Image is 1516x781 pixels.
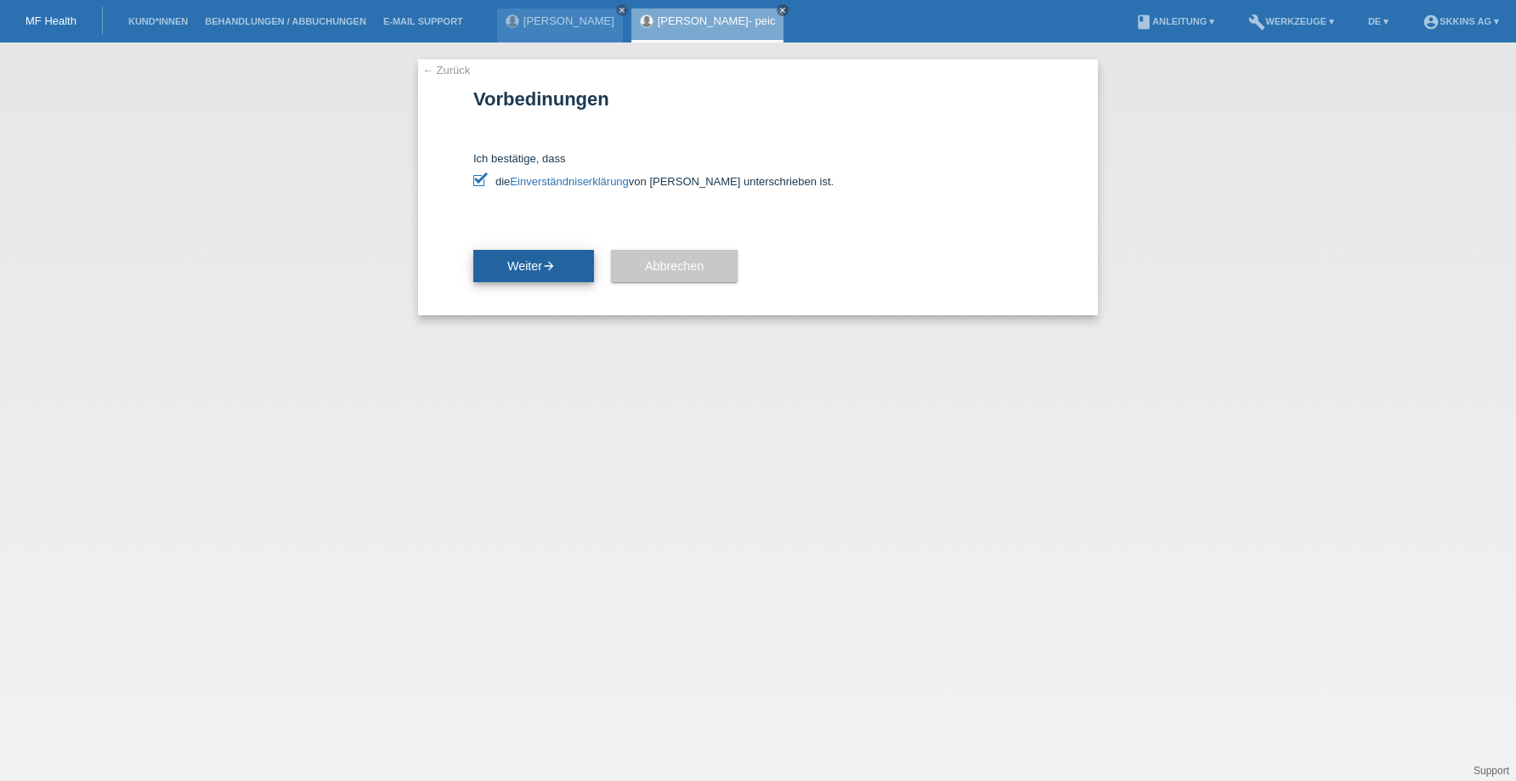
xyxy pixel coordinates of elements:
[473,250,594,282] button: Weiterarrow_forward
[1474,765,1509,777] a: Support
[542,259,556,273] i: arrow_forward
[510,175,628,188] a: Einverständniserklärung
[196,16,375,26] a: Behandlungen / Abbuchungen
[523,14,614,27] a: [PERSON_NAME]
[1135,14,1152,31] i: book
[473,88,1043,110] h1: Vorbedinungen
[1423,14,1440,31] i: account_circle
[1127,16,1223,26] a: bookAnleitung ▾
[120,16,196,26] a: Kund*innen
[507,259,560,273] span: Weiter
[778,6,787,14] i: close
[1414,16,1508,26] a: account_circleSKKINS AG ▾
[422,64,470,76] a: ← Zurück
[473,152,1043,188] div: Ich bestätige, dass
[645,259,704,273] span: Abbrechen
[1240,16,1343,26] a: buildWerkzeuge ▾
[611,250,738,282] button: Abbrechen
[618,6,626,14] i: close
[1360,16,1397,26] a: DE ▾
[1248,14,1265,31] i: build
[777,4,789,16] a: close
[616,4,628,16] a: close
[25,14,76,27] a: MF Health
[375,16,472,26] a: E-Mail Support
[473,175,1043,188] label: die von [PERSON_NAME] unterschrieben ist.
[658,14,776,27] a: [PERSON_NAME]- peic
